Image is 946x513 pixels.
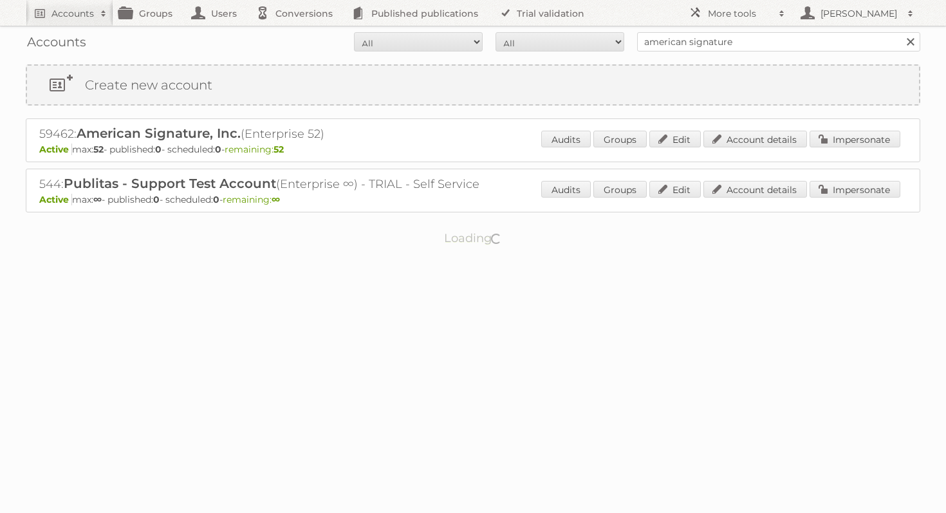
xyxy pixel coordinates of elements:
a: Groups [593,131,647,147]
strong: 52 [93,144,104,155]
h2: More tools [708,7,772,20]
a: Edit [649,131,701,147]
a: Audits [541,131,591,147]
h2: 59462: (Enterprise 52) [39,126,490,142]
a: Create new account [27,66,919,104]
strong: 0 [155,144,162,155]
strong: 0 [215,144,221,155]
span: Active [39,144,72,155]
span: remaining: [223,194,280,205]
h2: 544: (Enterprise ∞) - TRIAL - Self Service [39,176,490,192]
a: Impersonate [810,131,900,147]
a: Audits [541,181,591,198]
h2: Accounts [51,7,94,20]
strong: 0 [153,194,160,205]
a: Impersonate [810,181,900,198]
a: Account details [703,181,807,198]
strong: 0 [213,194,219,205]
p: max: - published: - scheduled: - [39,144,907,155]
strong: 52 [274,144,284,155]
strong: ∞ [93,194,102,205]
a: Groups [593,181,647,198]
span: Publitas - Support Test Account [64,176,276,191]
a: Account details [703,131,807,147]
p: max: - published: - scheduled: - [39,194,907,205]
h2: [PERSON_NAME] [817,7,901,20]
a: Edit [649,181,701,198]
p: Loading [403,225,543,251]
span: Active [39,194,72,205]
span: remaining: [225,144,284,155]
strong: ∞ [272,194,280,205]
span: American Signature, Inc. [77,126,241,141]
